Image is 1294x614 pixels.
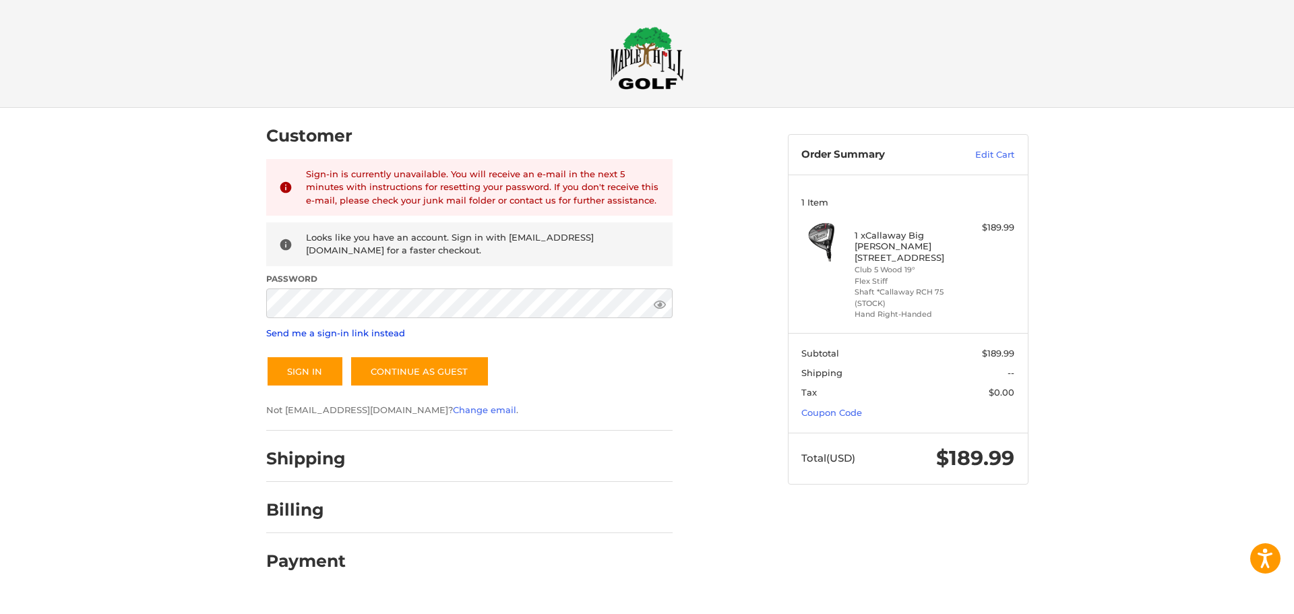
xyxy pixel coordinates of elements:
[266,551,346,572] h2: Payment
[610,26,684,90] img: Maple Hill Golf
[1008,367,1014,378] span: --
[453,404,516,415] a: Change email
[982,348,1014,359] span: $189.99
[306,168,660,208] div: Sign-in is currently unavailable. You will receive an e-mail in the next 5 minutes with instructi...
[855,286,958,309] li: Shaft *Callaway RCH 75 (STOCK)
[266,499,345,520] h2: Billing
[855,276,958,287] li: Flex Stiff
[266,448,346,469] h2: Shipping
[801,452,855,464] span: Total (USD)
[801,367,842,378] span: Shipping
[266,404,673,417] p: Not [EMAIL_ADDRESS][DOMAIN_NAME]? .
[801,407,862,418] a: Coupon Code
[961,221,1014,235] div: $189.99
[266,356,344,387] button: Sign In
[266,328,405,338] a: Send me a sign-in link instead
[801,348,839,359] span: Subtotal
[801,387,817,398] span: Tax
[266,125,352,146] h2: Customer
[306,232,594,256] span: Looks like you have an account. Sign in with [EMAIL_ADDRESS][DOMAIN_NAME] for a faster checkout.
[350,356,489,387] a: Continue as guest
[855,264,958,276] li: Club 5 Wood 19°
[266,273,673,285] label: Password
[855,230,958,263] h4: 1 x Callaway Big [PERSON_NAME] [STREET_ADDRESS]
[946,148,1014,162] a: Edit Cart
[801,148,946,162] h3: Order Summary
[989,387,1014,398] span: $0.00
[936,446,1014,470] span: $189.99
[801,197,1014,208] h3: 1 Item
[855,309,958,320] li: Hand Right-Handed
